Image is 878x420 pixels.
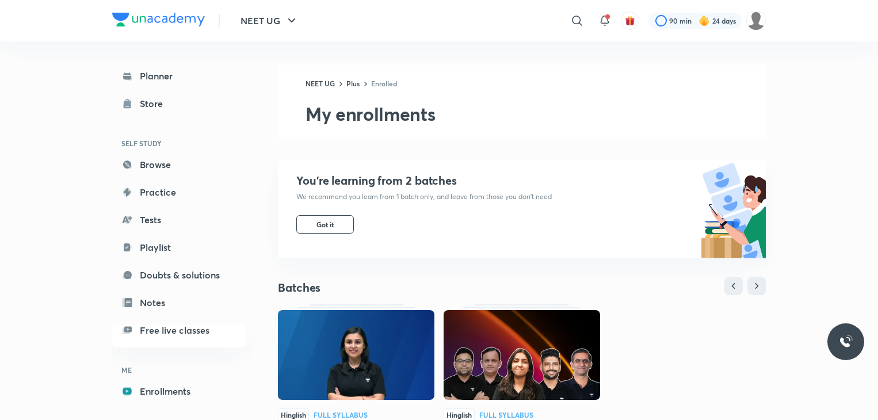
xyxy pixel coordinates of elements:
[112,13,205,29] a: Company Logo
[479,411,533,418] div: Full Syllabus
[701,160,766,258] img: batch
[112,153,246,176] a: Browse
[306,102,766,125] h2: My enrollments
[625,16,635,26] img: avatar
[839,335,853,349] img: ttu
[698,15,710,26] img: streak
[112,236,246,259] a: Playlist
[112,92,246,115] a: Store
[444,310,600,400] img: Thumbnail
[140,97,170,110] div: Store
[112,380,246,403] a: Enrollments
[316,220,334,229] span: Got it
[112,208,246,231] a: Tests
[234,9,306,32] button: NEET UG
[112,181,246,204] a: Practice
[112,319,246,342] a: Free live classes
[621,12,639,30] button: avatar
[296,174,552,188] h4: You’re learning from 2 batches
[112,291,246,314] a: Notes
[314,411,368,418] div: Full Syllabus
[306,79,335,88] a: NEET UG
[112,13,205,26] img: Company Logo
[278,280,522,295] h4: Batches
[346,79,360,88] a: Plus
[296,192,552,201] p: We recommend you learn from 1 batch only, and leave from those you don’t need
[278,310,434,400] img: Thumbnail
[296,215,354,234] button: Got it
[371,79,397,88] a: Enrolled
[112,64,246,87] a: Planner
[746,11,766,30] img: Tanya Kumari
[112,360,246,380] h6: ME
[112,133,246,153] h6: SELF STUDY
[112,264,246,287] a: Doubts & solutions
